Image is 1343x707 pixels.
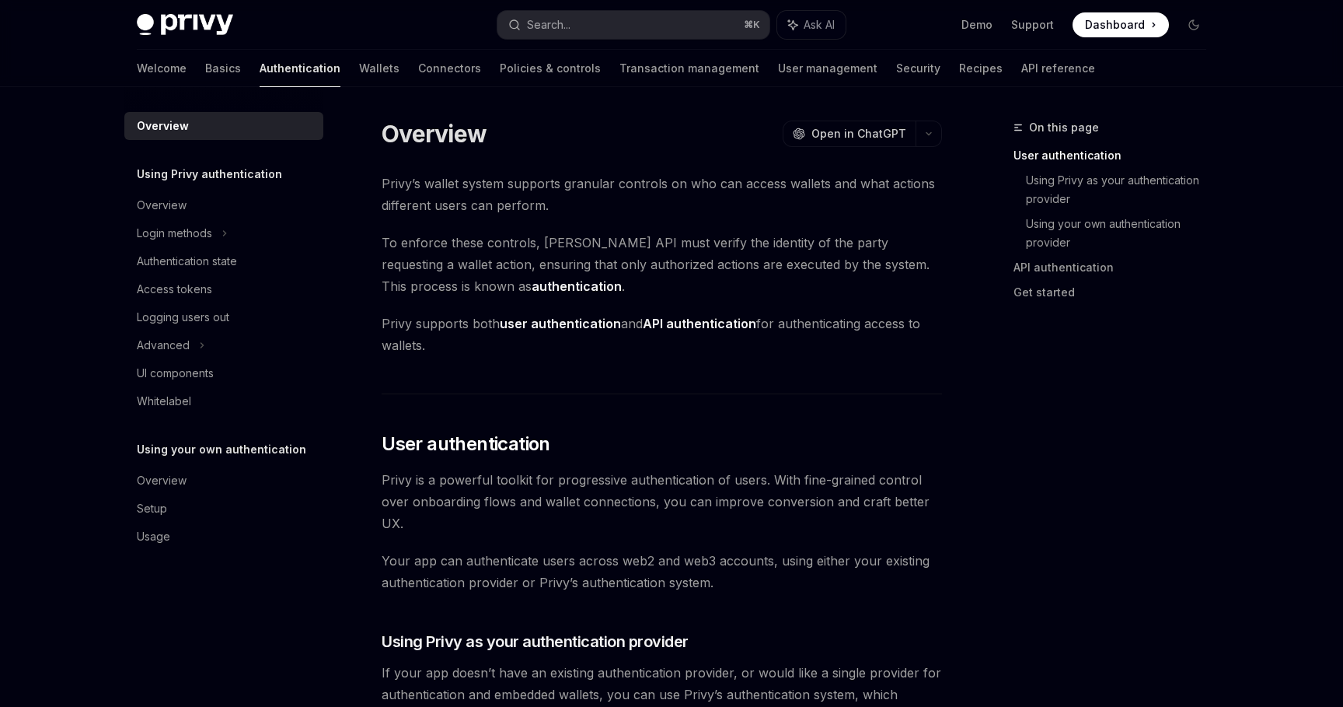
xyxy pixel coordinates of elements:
[619,50,759,87] a: Transaction management
[137,336,190,355] div: Advanced
[1013,143,1219,168] a: User authentication
[137,14,233,36] img: dark logo
[418,50,481,87] a: Connectors
[260,50,340,87] a: Authentication
[643,316,756,331] strong: API authentication
[1026,212,1219,255] a: Using your own authentication provider
[137,117,189,135] div: Overview
[1085,17,1145,33] span: Dashboard
[497,11,769,39] button: Search...⌘K
[137,440,306,459] h5: Using your own authentication
[1013,280,1219,305] a: Get started
[500,316,621,331] strong: user authentication
[137,224,212,243] div: Login methods
[137,499,167,518] div: Setup
[744,19,760,31] span: ⌘ K
[124,191,323,219] a: Overview
[382,120,487,148] h1: Overview
[382,173,942,216] span: Privy’s wallet system supports granular controls on who can access wallets and what actions diffe...
[124,247,323,275] a: Authentication state
[137,165,282,184] h5: Using Privy authentication
[1013,255,1219,280] a: API authentication
[500,50,601,87] a: Policies & controls
[124,275,323,303] a: Access tokens
[124,387,323,415] a: Whitelabel
[359,50,399,87] a: Wallets
[382,232,942,297] span: To enforce these controls, [PERSON_NAME] API must verify the identity of the party requesting a w...
[1026,168,1219,212] a: Using Privy as your authentication provider
[137,527,170,546] div: Usage
[137,308,229,327] div: Logging users out
[527,16,570,34] div: Search...
[811,126,906,142] span: Open in ChatGPT
[1021,50,1095,87] a: API reference
[124,112,323,140] a: Overview
[1011,17,1054,33] a: Support
[778,50,877,87] a: User management
[137,471,187,490] div: Overview
[205,50,241,87] a: Basics
[137,50,187,87] a: Welcome
[137,392,191,411] div: Whitelabel
[137,196,187,215] div: Overview
[959,50,1003,87] a: Recipes
[382,631,689,653] span: Using Privy as your authentication provider
[777,11,846,39] button: Ask AI
[137,364,214,383] div: UI components
[137,252,237,271] div: Authentication state
[804,17,835,33] span: Ask AI
[124,467,323,495] a: Overview
[382,550,942,593] span: Your app can authenticate users across web2 and web3 accounts, using either your existing authent...
[124,303,323,331] a: Logging users out
[124,523,323,551] a: Usage
[1181,12,1206,37] button: Toggle dark mode
[124,359,323,387] a: UI components
[532,278,622,294] strong: authentication
[382,432,550,457] span: User authentication
[382,469,942,534] span: Privy is a powerful toolkit for progressive authentication of users. With fine-grained control ov...
[961,17,992,33] a: Demo
[124,495,323,523] a: Setup
[896,50,940,87] a: Security
[1073,12,1169,37] a: Dashboard
[783,121,916,147] button: Open in ChatGPT
[137,280,212,299] div: Access tokens
[1029,118,1099,137] span: On this page
[382,313,942,356] span: Privy supports both and for authenticating access to wallets.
